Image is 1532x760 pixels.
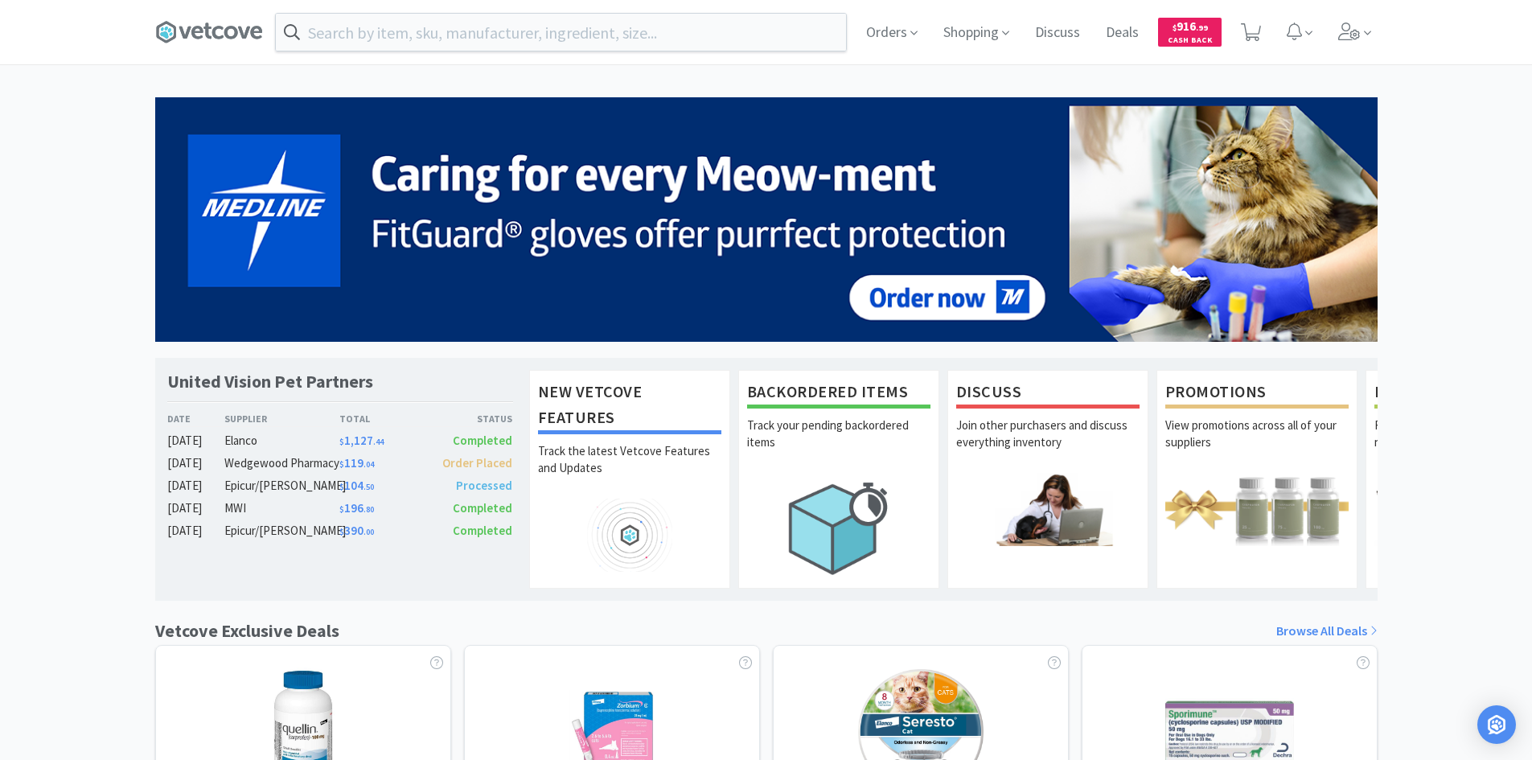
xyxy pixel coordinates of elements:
img: hero_backorders.png [747,473,930,583]
h1: Discuss [956,379,1140,409]
a: [DATE]Epicur/[PERSON_NAME]$390.00Completed [167,521,513,540]
div: MWI [224,499,339,518]
img: 5b85490d2c9a43ef9873369d65f5cc4c_481.png [155,97,1378,342]
img: hero_feature_roadmap.png [538,499,721,572]
span: 196 [339,500,374,516]
p: Join other purchasers and discuss everything inventory [956,417,1140,473]
span: Completed [453,433,512,448]
a: PromotionsView promotions across all of your suppliers [1156,370,1357,589]
a: New Vetcove FeaturesTrack the latest Vetcove Features and Updates [529,370,730,589]
span: . 99 [1196,23,1208,33]
a: [DATE]Wedgewood Pharmacy$119.04Order Placed [167,454,513,473]
p: View promotions across all of your suppliers [1165,417,1349,473]
div: [DATE] [167,431,225,450]
span: 1,127 [339,433,384,448]
a: Backordered ItemsTrack your pending backordered items [738,370,939,589]
a: [DATE]Elanco$1,127.44Completed [167,431,513,450]
div: [DATE] [167,499,225,518]
span: . 00 [363,527,374,537]
span: $ [339,527,344,537]
p: Track your pending backordered items [747,417,930,473]
a: [DATE]MWI$196.80Completed [167,499,513,518]
div: Status [426,411,513,426]
h1: Promotions [1165,379,1349,409]
span: 916 [1173,18,1208,34]
div: Total [339,411,426,426]
span: $ [339,482,344,492]
span: $ [339,437,344,447]
span: Completed [453,500,512,516]
p: Track the latest Vetcove Features and Updates [538,442,721,499]
div: Date [167,411,225,426]
div: Open Intercom Messenger [1477,705,1516,744]
a: Browse All Deals [1276,621,1378,642]
div: [DATE] [167,476,225,495]
span: Cash Back [1168,36,1212,47]
span: . 44 [373,437,384,447]
span: . 04 [363,459,374,470]
img: hero_discuss.png [956,473,1140,546]
span: $ [1173,23,1177,33]
span: $ [339,504,344,515]
div: Elanco [224,431,339,450]
div: Wedgewood Pharmacy [224,454,339,473]
span: Order Placed [442,455,512,470]
div: [DATE] [167,454,225,473]
span: . 50 [363,482,374,492]
h1: United Vision Pet Partners [167,370,373,393]
a: [DATE]Epicur/[PERSON_NAME]$104.50Processed [167,476,513,495]
div: Epicur/[PERSON_NAME] [224,521,339,540]
span: 104 [339,478,374,493]
div: Epicur/[PERSON_NAME] [224,476,339,495]
span: Processed [456,478,512,493]
span: 119 [339,455,374,470]
span: 390 [339,523,374,538]
input: Search by item, sku, manufacturer, ingredient, size... [276,14,846,51]
img: hero_promotions.png [1165,473,1349,546]
a: Discuss [1029,26,1086,40]
a: $916.99Cash Back [1158,10,1222,54]
h1: New Vetcove Features [538,379,721,434]
div: Supplier [224,411,339,426]
div: [DATE] [167,521,225,540]
span: Completed [453,523,512,538]
a: DiscussJoin other purchasers and discuss everything inventory [947,370,1148,589]
span: . 80 [363,504,374,515]
h1: Backordered Items [747,379,930,409]
a: Deals [1099,26,1145,40]
h1: Vetcove Exclusive Deals [155,617,339,645]
span: $ [339,459,344,470]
